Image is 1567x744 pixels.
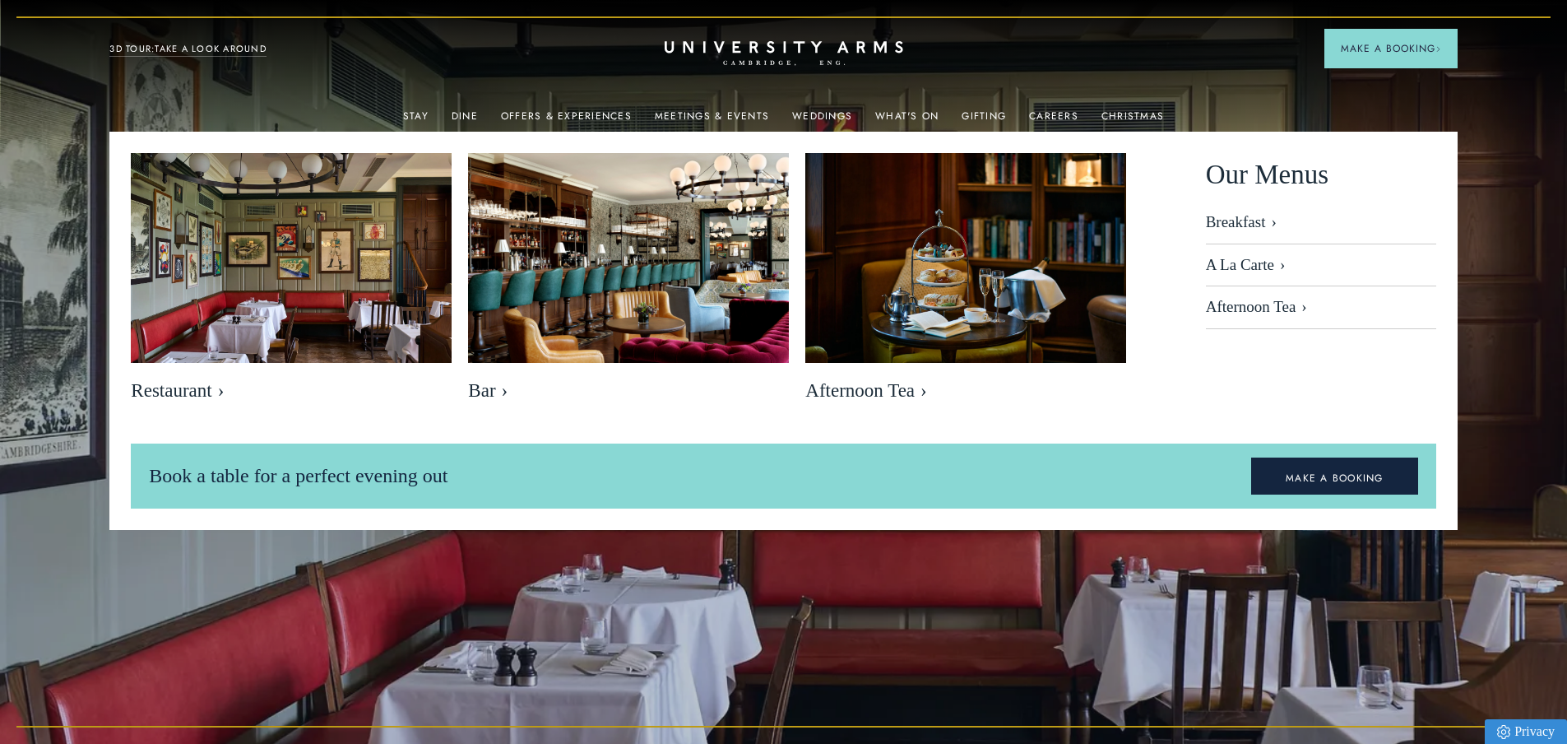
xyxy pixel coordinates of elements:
[1497,725,1510,739] img: Privacy
[1206,286,1436,329] a: Afternoon Tea
[962,110,1006,132] a: Gifting
[805,379,1126,402] span: Afternoon Tea
[1206,153,1328,197] span: Our Menus
[452,110,478,132] a: Dine
[1206,213,1436,244] a: Breakfast
[1101,110,1164,132] a: Christmas
[1341,41,1441,56] span: Make a Booking
[1324,29,1458,68] button: Make a BookingArrow icon
[1206,244,1436,287] a: A La Carte
[468,379,789,402] span: Bar
[1485,719,1567,744] a: Privacy
[665,41,903,67] a: Home
[109,42,267,57] a: 3D TOUR:TAKE A LOOK AROUND
[792,110,852,132] a: Weddings
[501,110,632,132] a: Offers & Experiences
[131,153,452,367] img: image-bebfa3899fb04038ade422a89983545adfd703f7-2500x1667-jpg
[655,110,769,132] a: Meetings & Events
[805,153,1126,367] img: image-eb2e3df6809416bccf7066a54a890525e7486f8d-2500x1667-jpg
[149,465,447,486] span: Book a table for a perfect evening out
[875,110,939,132] a: What's On
[1251,458,1418,495] a: MAKE A BOOKING
[1029,110,1078,132] a: Careers
[131,379,452,402] span: Restaurant
[468,153,789,411] a: image-b49cb22997400f3f08bed174b2325b8c369ebe22-8192x5461-jpg Bar
[131,153,452,411] a: image-bebfa3899fb04038ade422a89983545adfd703f7-2500x1667-jpg Restaurant
[403,110,429,132] a: Stay
[805,153,1126,411] a: image-eb2e3df6809416bccf7066a54a890525e7486f8d-2500x1667-jpg Afternoon Tea
[1435,46,1441,52] img: Arrow icon
[468,153,789,367] img: image-b49cb22997400f3f08bed174b2325b8c369ebe22-8192x5461-jpg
